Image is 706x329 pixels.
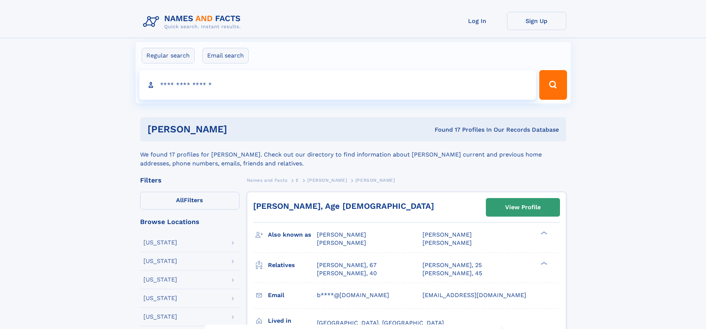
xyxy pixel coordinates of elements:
a: [PERSON_NAME], Age [DEMOGRAPHIC_DATA] [253,201,434,211]
a: [PERSON_NAME], 25 [422,261,482,269]
div: Found 17 Profiles In Our Records Database [331,126,559,134]
span: [PERSON_NAME] [317,231,366,238]
span: [PERSON_NAME] [422,231,472,238]
button: Search Button [539,70,567,100]
span: [PERSON_NAME] [317,239,366,246]
a: [PERSON_NAME], 67 [317,261,377,269]
span: [PERSON_NAME] [307,178,347,183]
a: Sign Up [507,12,566,30]
div: ❯ [539,231,548,236]
h1: [PERSON_NAME] [148,125,331,134]
h3: Also known as [268,228,317,241]
div: [US_STATE] [143,314,177,320]
div: [US_STATE] [143,240,177,246]
h3: Relatives [268,259,317,272]
span: [PERSON_NAME] [355,178,395,183]
div: ❯ [539,261,548,266]
div: [US_STATE] [143,295,177,301]
label: Email search [202,48,249,63]
input: search input [139,70,536,100]
h3: Lived in [268,315,317,327]
img: Logo Names and Facts [140,12,247,32]
a: E [296,175,299,185]
a: Names and Facts [247,175,288,185]
label: Filters [140,192,239,210]
h3: Email [268,289,317,302]
span: [GEOGRAPHIC_DATA], [GEOGRAPHIC_DATA] [317,319,444,326]
div: Browse Locations [140,218,239,225]
a: View Profile [486,198,560,216]
div: View Profile [505,199,541,216]
a: [PERSON_NAME] [307,175,347,185]
a: [PERSON_NAME], 45 [422,269,482,277]
div: [US_STATE] [143,258,177,264]
span: [EMAIL_ADDRESS][DOMAIN_NAME] [422,292,526,299]
span: E [296,178,299,183]
label: Regular search [142,48,195,63]
a: Log In [448,12,507,30]
span: [PERSON_NAME] [422,239,472,246]
div: Filters [140,177,239,184]
div: We found 17 profiles for [PERSON_NAME]. Check out our directory to find information about [PERSON... [140,141,566,168]
a: [PERSON_NAME], 40 [317,269,377,277]
div: [US_STATE] [143,277,177,283]
span: All [176,197,184,204]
